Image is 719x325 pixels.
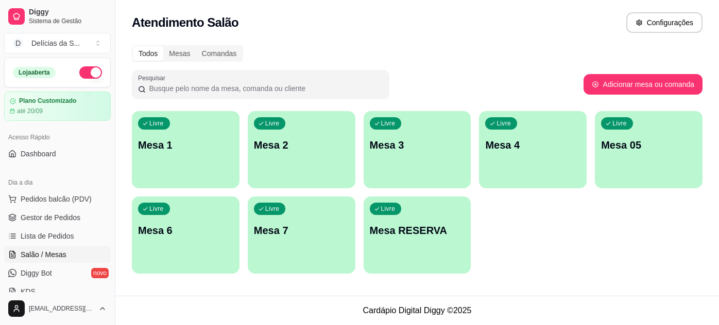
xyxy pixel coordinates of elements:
[479,111,587,188] button: LivreMesa 4
[364,111,471,188] button: LivreMesa 3
[4,92,111,121] a: Plano Customizadoaté 20/09
[265,205,280,213] p: Livre
[21,212,80,223] span: Gestor de Pedidos
[21,149,56,159] span: Dashboard
[21,194,92,204] span: Pedidos balcão (PDV)
[13,38,23,48] span: D
[254,138,349,152] p: Mesa 2
[4,33,111,53] button: Select a team
[4,146,111,162] a: Dashboard
[132,14,238,31] h2: Atendimento Salão
[4,174,111,191] div: Dia a dia
[4,129,111,146] div: Acesso Rápido
[4,209,111,226] a: Gestor de Pedidos
[4,265,111,281] a: Diggy Botnovo
[133,46,163,61] div: Todos
[149,119,164,128] p: Livre
[612,119,627,128] p: Livre
[4,283,111,300] a: KDS
[497,119,511,128] p: Livre
[584,74,703,95] button: Adicionar mesa ou comanda
[132,111,239,188] button: LivreMesa 1
[163,46,196,61] div: Mesas
[4,228,111,244] a: Lista de Pedidos
[626,12,703,33] button: Configurações
[364,196,471,274] button: LivreMesa RESERVA
[132,196,239,274] button: LivreMesa 6
[381,205,396,213] p: Livre
[146,83,383,94] input: Pesquisar
[19,97,76,105] article: Plano Customizado
[370,138,465,152] p: Mesa 3
[4,246,111,263] a: Salão / Mesas
[595,111,703,188] button: LivreMesa 05
[21,286,36,297] span: KDS
[149,205,164,213] p: Livre
[21,231,74,241] span: Lista de Pedidos
[4,296,111,321] button: [EMAIL_ADDRESS][DOMAIN_NAME]
[381,119,396,128] p: Livre
[138,223,233,238] p: Mesa 6
[29,304,94,313] span: [EMAIL_ADDRESS][DOMAIN_NAME]
[79,66,102,79] button: Alterar Status
[115,296,719,325] footer: Cardápio Digital Diggy © 2025
[370,223,465,238] p: Mesa RESERVA
[4,191,111,207] button: Pedidos balcão (PDV)
[29,8,107,17] span: Diggy
[31,38,80,48] div: Delícias da S ...
[21,268,52,278] span: Diggy Bot
[254,223,349,238] p: Mesa 7
[21,249,66,260] span: Salão / Mesas
[138,138,233,152] p: Mesa 1
[248,111,355,188] button: LivreMesa 2
[265,119,280,128] p: Livre
[138,74,169,82] label: Pesquisar
[4,4,111,29] a: DiggySistema de Gestão
[29,17,107,25] span: Sistema de Gestão
[17,107,43,115] article: até 20/09
[248,196,355,274] button: LivreMesa 7
[13,67,56,78] div: Loja aberta
[485,138,580,152] p: Mesa 4
[601,138,696,152] p: Mesa 05
[196,46,243,61] div: Comandas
